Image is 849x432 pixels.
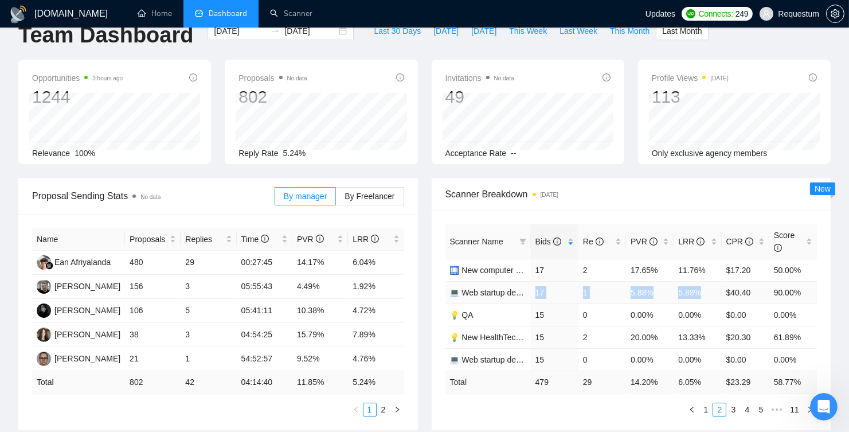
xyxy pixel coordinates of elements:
span: Last Month [662,25,702,37]
div: [PERSON_NAME] [54,328,120,341]
span: Time [241,235,269,244]
span: Last Week [560,25,597,37]
span: swap-right [271,26,280,36]
span: Invitations [445,71,514,85]
img: logo [9,5,28,24]
td: 13.33% [674,326,721,348]
img: AK [37,303,51,318]
td: 5 [181,299,236,323]
li: 11 [786,403,803,417]
td: 50.00% [769,259,817,281]
a: 1 [699,403,712,416]
a: 1 [363,403,376,416]
span: -- [511,149,516,158]
td: 0.00% [769,348,817,371]
a: 💻 Web startup dev SaaS [450,355,542,364]
td: 0.00% [674,348,721,371]
td: 15 [531,303,578,326]
td: 29 [578,371,626,393]
img: Profile image for Mariia [13,251,36,274]
span: to [271,26,280,36]
button: [DATE] [427,22,465,40]
td: 0.00% [769,303,817,326]
span: right [394,406,401,413]
button: Last Week [553,22,604,40]
span: Messages [48,355,92,363]
div: • [DATE] [68,263,100,275]
a: searchScanner [270,9,312,18]
time: [DATE] [710,75,728,81]
span: [DATE] [471,25,496,37]
a: 💡 QA [450,310,474,320]
span: info-circle [316,235,324,243]
td: 54:52:57 [237,347,292,371]
td: 15 [531,326,578,348]
button: [DATE] [465,22,503,40]
td: 5.88% [626,281,674,303]
td: 2 [578,326,626,348]
div: Mariia [41,135,65,147]
td: 5.88% [674,281,721,303]
time: 3 hours ago [92,75,123,81]
div: Mariia [41,220,65,232]
div: Mariia [41,263,65,275]
span: info-circle [650,238,658,246]
span: info-circle [261,235,269,243]
span: info-circle [371,235,379,243]
span: Scanner Breakdown [445,187,817,201]
span: Acceptance Rate [445,149,507,158]
td: $20.30 [722,326,769,348]
li: 2 [713,403,726,417]
div: Mariia [41,305,65,317]
button: Last Month [656,22,708,40]
a: setting [826,9,844,18]
span: Tickets [101,355,129,363]
td: Total [32,371,125,394]
td: 1.92% [348,275,404,299]
td: 58.77 % [769,371,817,393]
span: setting [827,9,844,18]
div: [PERSON_NAME] [54,304,120,317]
span: Tasks [195,355,217,363]
div: 113 [652,86,729,108]
td: $17.20 [722,259,769,281]
button: left [349,403,363,417]
li: Next 5 Pages [768,403,786,417]
td: 42 [181,371,236,394]
a: 5 [754,403,767,416]
td: 61.89% [769,326,817,348]
span: Reply Rate [238,149,278,158]
td: 00:27:45 [237,251,292,275]
a: 4 [741,403,753,416]
span: filter [517,233,529,250]
td: $40.40 [722,281,769,303]
img: VL [37,279,51,294]
li: Previous Page [349,403,363,417]
span: info-circle [745,238,753,246]
td: 15 [531,348,578,371]
th: Replies [181,228,236,251]
span: Connects: [699,7,733,20]
td: 4.72% [348,299,404,323]
span: By manager [284,192,327,201]
span: No data [140,194,161,200]
span: Scanner Name [450,237,503,246]
td: 17 [531,281,578,303]
span: 5.24% [283,149,306,158]
span: No data [494,75,514,81]
button: Help [138,326,183,372]
span: info-circle [189,73,197,81]
td: 1 [181,347,236,371]
img: IK [37,352,51,366]
input: Start date [214,25,266,37]
span: info-circle [697,238,705,246]
img: Profile image for Mariia [13,124,36,147]
img: Profile image for Mariia [13,166,36,189]
span: 100% [75,149,95,158]
li: 3 [726,403,740,417]
li: 4 [740,403,754,417]
td: 15.79% [292,323,348,347]
span: Opportunities [32,71,123,85]
img: EA [37,255,51,270]
span: info-circle [396,73,404,81]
